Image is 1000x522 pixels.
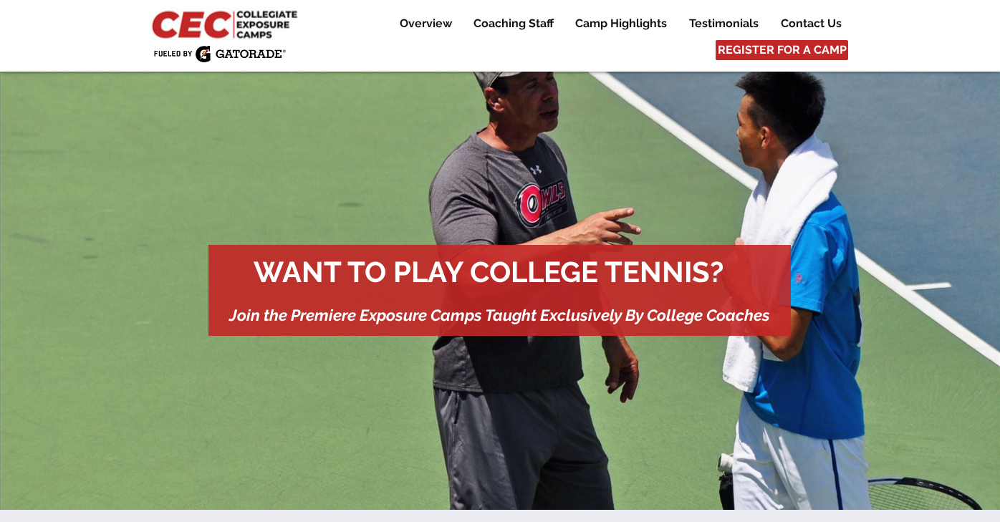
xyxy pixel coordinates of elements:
[393,15,459,32] p: Overview
[774,15,849,32] p: Contact Us
[718,42,847,58] span: REGISTER FOR A CAMP
[463,15,564,32] a: Coaching Staff
[770,15,852,32] a: Contact Us
[716,40,848,60] a: REGISTER FOR A CAMP
[678,15,769,32] a: Testimonials
[254,255,723,289] span: WANT TO PLAY COLLEGE TENNIS?
[149,7,304,40] img: CEC Logo Primary_edited.jpg
[564,15,678,32] a: Camp Highlights
[568,15,674,32] p: Camp Highlights
[153,45,286,62] img: Fueled by Gatorade.png
[466,15,561,32] p: Coaching Staff
[378,15,852,32] nav: Site
[229,306,770,324] span: Join the Premiere Exposure Camps Taught Exclusively By College Coaches
[389,15,462,32] a: Overview
[682,15,766,32] p: Testimonials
